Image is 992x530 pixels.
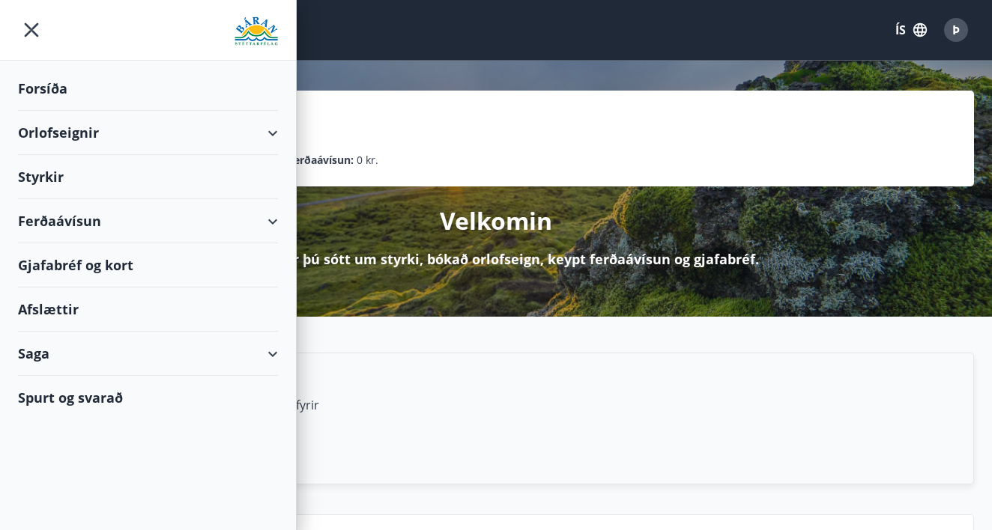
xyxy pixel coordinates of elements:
p: Velkomin [440,204,552,237]
div: Spurt og svarað [18,376,278,419]
button: menu [18,16,45,43]
span: 0 kr. [357,152,378,168]
div: Gjafabréf og kort [18,243,278,287]
button: Þ [938,12,974,48]
span: Þ [952,22,960,38]
button: ÍS [887,16,935,43]
p: Hér getur þú sótt um styrki, bókað orlofseign, keypt ferðaávísun og gjafabréf. [234,249,759,269]
div: Saga [18,332,278,376]
p: Ferðaávísun : [288,152,354,168]
img: union_logo [235,16,278,46]
div: Forsíða [18,67,278,111]
div: Orlofseignir [18,111,278,155]
div: Ferðaávísun [18,199,278,243]
div: Afslættir [18,287,278,332]
div: Styrkir [18,155,278,199]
